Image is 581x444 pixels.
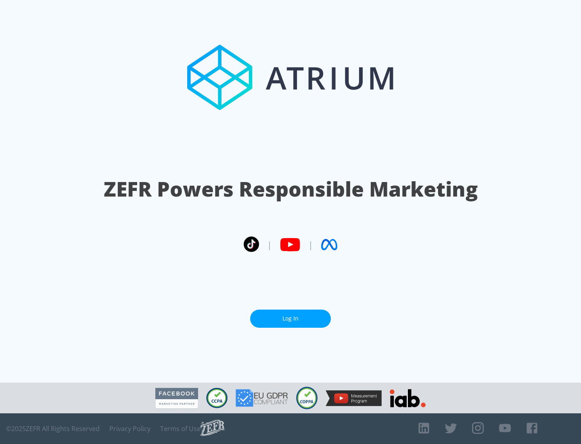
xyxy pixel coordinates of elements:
h1: ZEFR Powers Responsible Marketing [104,175,478,203]
a: Privacy Policy [109,425,150,433]
img: COPPA Compliant [296,387,318,409]
span: | [308,239,313,251]
span: © 2025 ZEFR All Rights Reserved [6,425,100,433]
img: GDPR Compliant [236,389,288,407]
span: | [267,239,272,251]
img: IAB [390,389,426,407]
a: Log In [250,310,331,328]
a: Terms of Use [160,425,201,433]
img: YouTube Measurement Program [326,390,382,406]
img: CCPA Compliant [206,388,228,408]
img: Facebook Marketing Partner [155,388,198,408]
